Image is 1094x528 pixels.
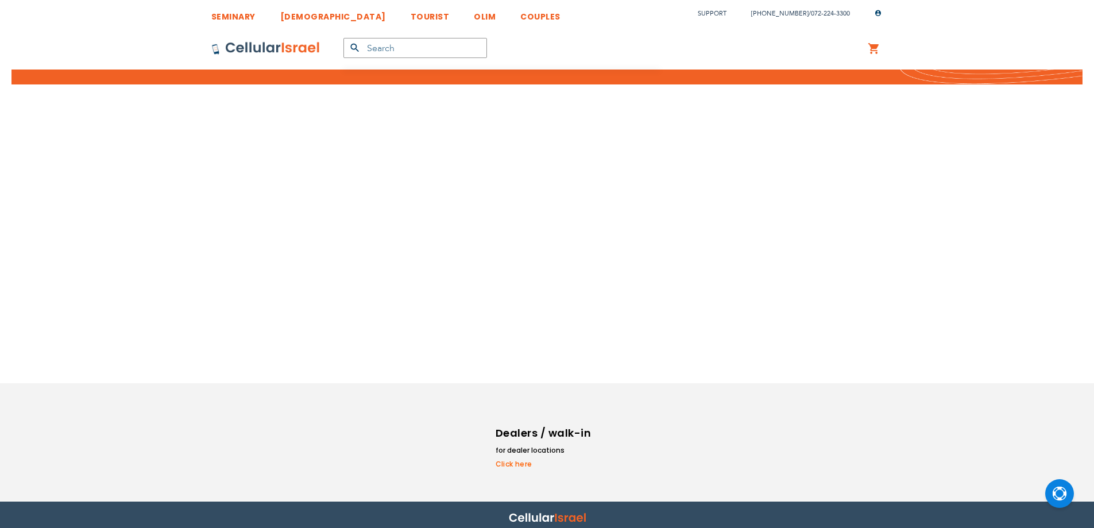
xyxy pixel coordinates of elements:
[496,459,593,469] a: Click here
[474,3,496,24] a: OLIM
[698,9,726,18] a: Support
[811,9,850,18] a: 072-224-3300
[411,3,450,24] a: TOURIST
[751,9,809,18] a: [PHONE_NUMBER]
[211,3,256,24] a: SEMINARY
[740,5,850,22] li: /
[496,425,593,442] h6: Dealers / walk-in
[280,3,386,24] a: [DEMOGRAPHIC_DATA]
[343,38,487,58] input: Search
[496,445,593,456] li: for dealer locations
[211,41,320,55] img: Cellular Israel Logo
[520,3,560,24] a: COUPLES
